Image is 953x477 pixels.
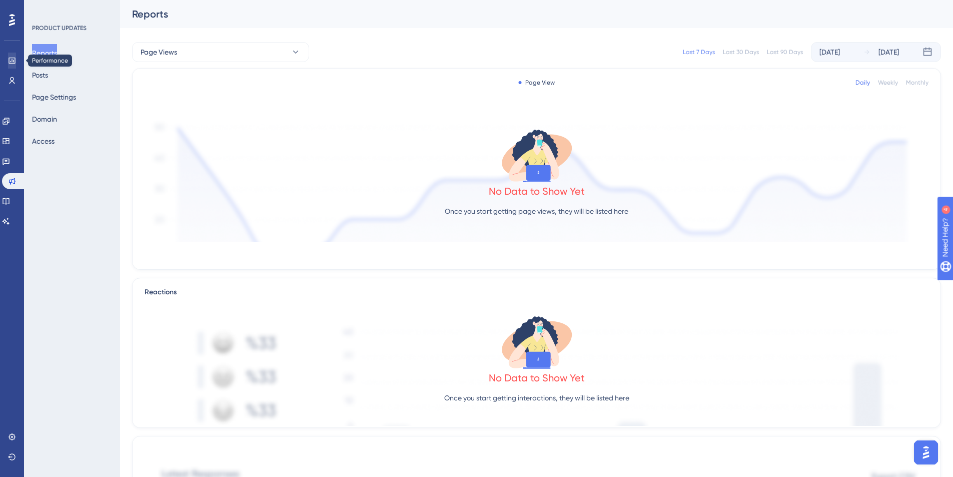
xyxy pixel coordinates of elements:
[70,5,73,13] div: 4
[32,132,55,150] button: Access
[141,46,177,58] span: Page Views
[32,24,87,32] div: PRODUCT UPDATES
[819,46,840,58] div: [DATE]
[683,48,715,56] div: Last 7 Days
[878,46,899,58] div: [DATE]
[906,79,928,87] div: Monthly
[24,3,63,15] span: Need Help?
[445,205,628,217] p: Once you start getting page views, they will be listed here
[132,7,916,21] div: Reports
[911,437,941,467] iframe: UserGuiding AI Assistant Launcher
[723,48,759,56] div: Last 30 Days
[32,44,57,62] button: Reports
[444,392,629,404] p: Once you start getting interactions, they will be listed here
[878,79,898,87] div: Weekly
[518,79,555,87] div: Page View
[32,110,57,128] button: Domain
[767,48,803,56] div: Last 90 Days
[145,286,928,298] div: Reactions
[489,371,585,385] div: No Data to Show Yet
[32,88,76,106] button: Page Settings
[32,66,48,84] button: Posts
[855,79,870,87] div: Daily
[132,42,309,62] button: Page Views
[489,184,585,198] div: No Data to Show Yet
